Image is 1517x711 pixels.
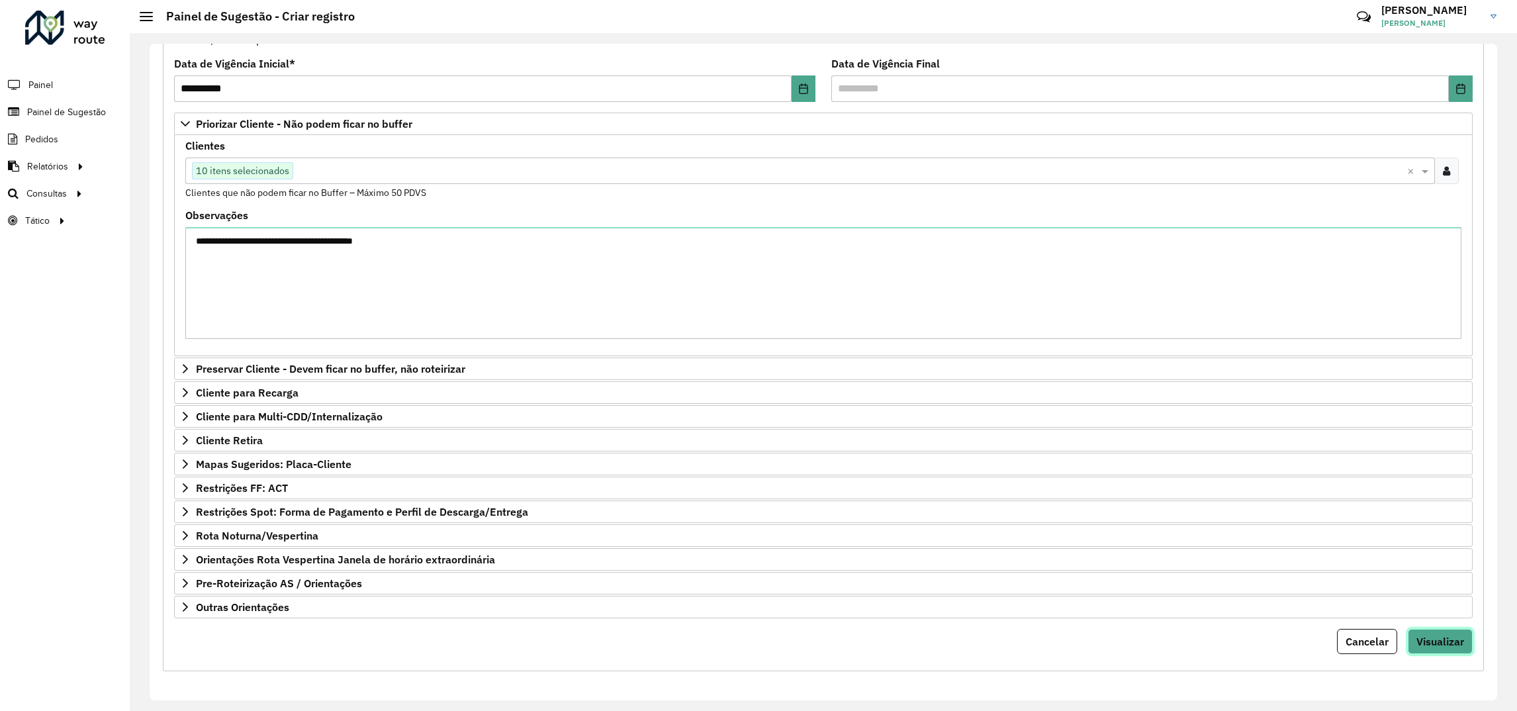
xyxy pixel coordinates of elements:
span: Preservar Cliente - Devem ficar no buffer, não roteirizar [196,363,465,374]
span: Mapas Sugeridos: Placa-Cliente [196,459,351,469]
a: Priorizar Cliente - Não podem ficar no buffer [174,113,1473,135]
button: Cancelar [1337,629,1397,654]
span: Painel de Sugestão [27,105,106,119]
span: Pre-Roteirização AS / Orientações [196,578,362,589]
span: Cliente para Multi-CDD/Internalização [196,411,383,422]
span: Pedidos [25,132,58,146]
a: Restrições FF: ACT [174,477,1473,499]
span: Restrições Spot: Forma de Pagamento e Perfil de Descarga/Entrega [196,506,528,517]
a: Outras Orientações [174,596,1473,618]
span: Visualizar [1416,635,1464,648]
span: Outras Orientações [196,602,289,612]
span: Tático [25,214,50,228]
button: Choose Date [1449,75,1473,102]
div: Priorizar Cliente - Não podem ficar no buffer [174,135,1473,356]
a: Mapas Sugeridos: Placa-Cliente [174,453,1473,475]
a: Cliente Retira [174,429,1473,451]
span: 10 itens selecionados [193,163,293,179]
span: Painel [28,78,53,92]
span: Consultas [26,187,67,201]
span: [PERSON_NAME] [1381,17,1481,29]
a: Preservar Cliente - Devem ficar no buffer, não roteirizar [174,357,1473,380]
a: Contato Rápido [1350,3,1378,31]
h3: [PERSON_NAME] [1381,4,1481,17]
a: Rota Noturna/Vespertina [174,524,1473,547]
span: Cliente Retira [196,435,263,446]
small: Clientes que não podem ficar no Buffer – Máximo 50 PDVS [185,187,426,199]
label: Data de Vigência Inicial [174,56,295,71]
button: Visualizar [1408,629,1473,654]
span: Relatórios [27,160,68,173]
span: Restrições FF: ACT [196,483,288,493]
h2: Painel de Sugestão - Criar registro [153,9,355,24]
button: Choose Date [792,75,815,102]
a: Orientações Rota Vespertina Janela de horário extraordinária [174,548,1473,571]
span: Priorizar Cliente - Não podem ficar no buffer [196,118,412,129]
a: Pre-Roteirização AS / Orientações [174,572,1473,594]
a: Cliente para Multi-CDD/Internalização [174,405,1473,428]
label: Clientes [185,138,225,154]
label: Data de Vigência Final [831,56,940,71]
span: Orientações Rota Vespertina Janela de horário extraordinária [196,554,495,565]
span: Rota Noturna/Vespertina [196,530,318,541]
a: Restrições Spot: Forma de Pagamento e Perfil de Descarga/Entrega [174,500,1473,523]
span: Cliente para Recarga [196,387,299,398]
a: Cliente para Recarga [174,381,1473,404]
span: Clear all [1407,163,1418,179]
label: Observações [185,207,248,223]
span: Cancelar [1346,635,1389,648]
